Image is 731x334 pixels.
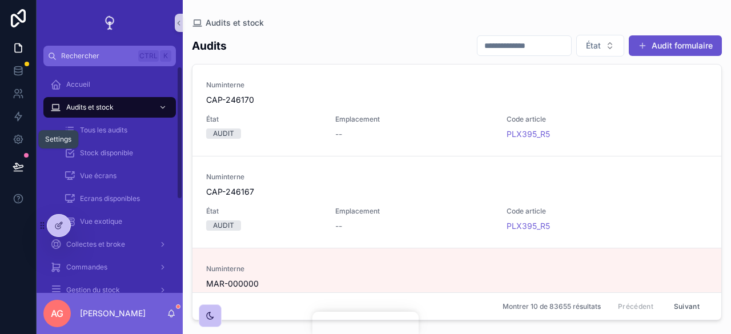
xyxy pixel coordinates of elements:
span: MAR-000000 [206,278,708,289]
span: AG [51,307,63,320]
span: -- [335,128,342,140]
a: Collectes et broke [43,234,176,255]
span: Code article [507,207,622,216]
span: Numinterne [206,264,708,273]
span: Numinterne [206,172,708,182]
button: Select Button [576,35,624,57]
span: CAP-246167 [206,186,708,198]
a: NuminterneCAP-246170ÉtatAUDITEmplacement--Code articlePLX395_R5 [192,65,721,156]
a: PLX395_R5 [507,128,550,140]
a: PLX395_R5 [507,220,550,232]
a: Gestion du stock [43,280,176,300]
span: Collectes et broke [66,240,125,249]
span: Ctrl [138,50,159,62]
a: Ecrans disponibles [57,188,176,209]
span: État [206,115,322,124]
button: RechercherCtrlK [43,46,176,66]
a: Tous les audits [57,120,176,140]
span: Accueil [66,80,90,89]
span: Code article [507,115,622,124]
button: Suivant [666,297,708,315]
a: Vue exotique [57,211,176,232]
span: Vue exotique [80,217,122,226]
span: Audits et stock [66,103,114,112]
div: Settings [45,135,71,144]
span: CAP-246170 [206,94,708,106]
span: Ecrans disponibles [80,194,140,203]
span: Numinterne [206,81,708,90]
h1: Audits [192,38,227,54]
a: Vue écrans [57,166,176,186]
span: Vue écrans [80,171,117,180]
span: -- [335,220,342,232]
span: Emplacement [335,207,493,216]
span: Audits et stock [206,17,264,29]
span: Stock disponible [80,148,133,158]
a: Audits et stock [43,97,176,118]
a: Stock disponible [57,143,176,163]
span: Emplacement [335,115,493,124]
span: Montrer 10 de 83655 résultats [503,302,601,311]
a: Audits et stock [192,17,264,29]
span: K [161,51,170,61]
a: NuminterneCAP-246167ÉtatAUDITEmplacement--Code articlePLX395_R5 [192,156,721,248]
span: Rechercher [61,51,134,61]
span: Gestion du stock [66,285,120,295]
span: État [206,207,322,216]
span: Tous les audits [80,126,127,135]
a: Commandes [43,257,176,277]
div: AUDIT [213,128,234,139]
span: Commandes [66,263,107,272]
img: App logo [101,14,119,32]
div: scrollable content [37,66,183,293]
a: Accueil [43,74,176,95]
p: [PERSON_NAME] [80,308,146,319]
div: AUDIT [213,220,234,231]
span: État [586,40,601,51]
button: Audit formulaire [629,35,722,56]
